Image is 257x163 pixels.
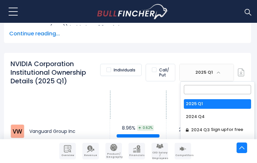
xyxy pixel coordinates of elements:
span: 2025 Q1 [193,68,217,77]
input: Search [184,85,251,94]
li: 2024 Q2 [184,139,251,149]
a: Company Overview [59,143,76,159]
span: Competitors [175,154,190,157]
div: 8.96% [117,125,159,131]
a: Company Employees [152,143,168,159]
a: Company Revenue [82,143,99,159]
li: 2024 Q4 [184,112,251,122]
span: Product / Geography [106,153,121,158]
span: 2025 Q1 [180,64,234,81]
h2: NVIDIA Corporation Institutional Ownership Details (2025 Q1) [11,60,100,85]
li: 2025 Q1 [184,99,251,109]
img: Bullfincher logo [97,4,168,19]
a: Company Competitors [175,143,191,159]
span: Revenue [83,154,98,157]
label: Call/ Put [146,64,175,81]
span: Sign up [211,126,227,133]
b: 20% [98,23,109,31]
span: Financials [129,154,144,157]
span: CEO Salary / Employees [152,151,167,160]
a: Company Financials [128,143,145,159]
span: 0.62% [137,125,154,131]
li: 2024 Q3 [184,125,251,135]
div: 2.19B [173,127,214,133]
img: Vanguard Group Inc [11,124,24,138]
a: Go to homepage [97,4,168,19]
label: Individuals [100,64,142,76]
span: Overview [60,154,75,157]
a: Company Product/Geography [105,143,122,159]
span: Vanguard Group Inc, , and Fidelity Investments (FMR) [16,16,240,31]
span: for free [210,126,244,133]
td: Vanguard Group Inc [4,119,110,144]
span: Continue reading... [9,30,246,38]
